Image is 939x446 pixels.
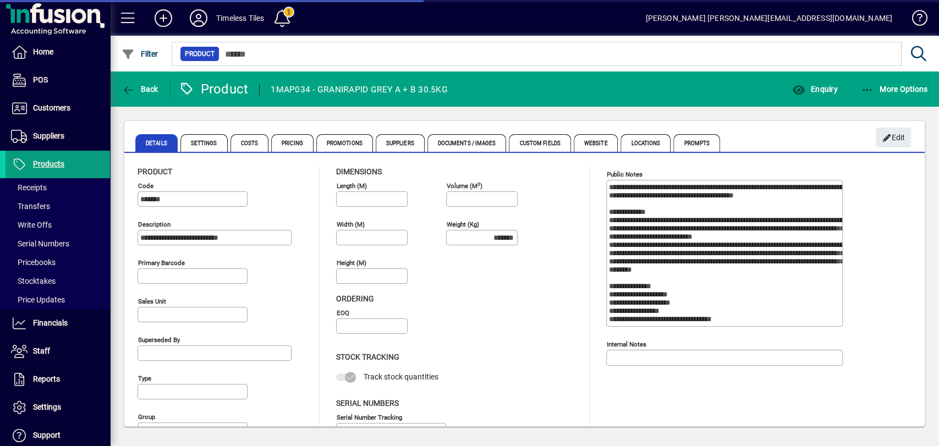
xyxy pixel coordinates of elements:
[33,375,60,383] span: Reports
[882,129,905,147] span: Edit
[122,49,158,58] span: Filter
[336,399,399,408] span: Serial Numbers
[607,340,646,348] mat-label: Internal Notes
[607,170,643,178] mat-label: Public Notes
[337,221,365,228] mat-label: Width (m)
[119,44,161,64] button: Filter
[216,9,264,27] div: Timeless Tiles
[6,95,110,122] a: Customers
[336,294,374,303] span: Ordering
[861,85,928,93] span: More Options
[33,346,50,355] span: Staff
[138,375,151,382] mat-label: Type
[427,134,507,152] span: Documents / Images
[6,67,110,94] a: POS
[477,181,480,186] sup: 3
[122,85,158,93] span: Back
[447,182,482,190] mat-label: Volume (m )
[33,131,64,140] span: Suppliers
[33,318,68,327] span: Financials
[135,134,178,152] span: Details
[336,167,382,176] span: Dimensions
[6,197,110,216] a: Transfers
[789,79,840,99] button: Enquiry
[138,167,172,176] span: Product
[119,79,161,99] button: Back
[316,134,373,152] span: Promotions
[6,338,110,365] a: Staff
[271,134,314,152] span: Pricing
[6,272,110,290] a: Stocktakes
[180,134,228,152] span: Settings
[6,310,110,337] a: Financials
[33,47,53,56] span: Home
[509,134,570,152] span: Custom Fields
[6,216,110,234] a: Write Offs
[6,178,110,197] a: Receipts
[6,123,110,150] a: Suppliers
[33,431,61,439] span: Support
[6,38,110,66] a: Home
[138,298,166,305] mat-label: Sales unit
[903,2,925,38] a: Knowledge Base
[620,134,671,152] span: Locations
[337,182,367,190] mat-label: Length (m)
[138,259,185,267] mat-label: Primary barcode
[6,394,110,421] a: Settings
[271,81,448,98] div: 1MAP034 - GRANIRAPID GREY A + B 30.5KG
[376,134,425,152] span: Suppliers
[181,8,216,28] button: Profile
[11,277,56,285] span: Stocktakes
[11,202,50,211] span: Transfers
[11,295,65,304] span: Price Updates
[858,79,931,99] button: More Options
[110,79,171,99] app-page-header-button: Back
[33,103,70,112] span: Customers
[364,372,438,381] span: Track stock quantities
[645,9,892,27] div: [PERSON_NAME] [PERSON_NAME][EMAIL_ADDRESS][DOMAIN_NAME]
[792,85,837,93] span: Enquiry
[138,336,180,344] mat-label: Superseded by
[337,413,402,421] mat-label: Serial Number tracking
[33,403,61,411] span: Settings
[337,309,349,317] mat-label: EOQ
[33,159,64,168] span: Products
[6,234,110,253] a: Serial Numbers
[146,8,181,28] button: Add
[876,128,911,147] button: Edit
[230,134,269,152] span: Costs
[336,353,399,361] span: Stock Tracking
[574,134,618,152] span: Website
[11,239,69,248] span: Serial Numbers
[6,366,110,393] a: Reports
[138,221,171,228] mat-label: Description
[447,221,479,228] mat-label: Weight (Kg)
[6,253,110,272] a: Pricebooks
[11,183,47,192] span: Receipts
[6,290,110,309] a: Price Updates
[11,221,52,229] span: Write Offs
[673,134,720,152] span: Prompts
[185,48,215,59] span: Product
[337,259,366,267] mat-label: Height (m)
[33,75,48,84] span: POS
[179,80,249,98] div: Product
[11,258,56,267] span: Pricebooks
[138,182,153,190] mat-label: Code
[138,413,155,421] mat-label: Group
